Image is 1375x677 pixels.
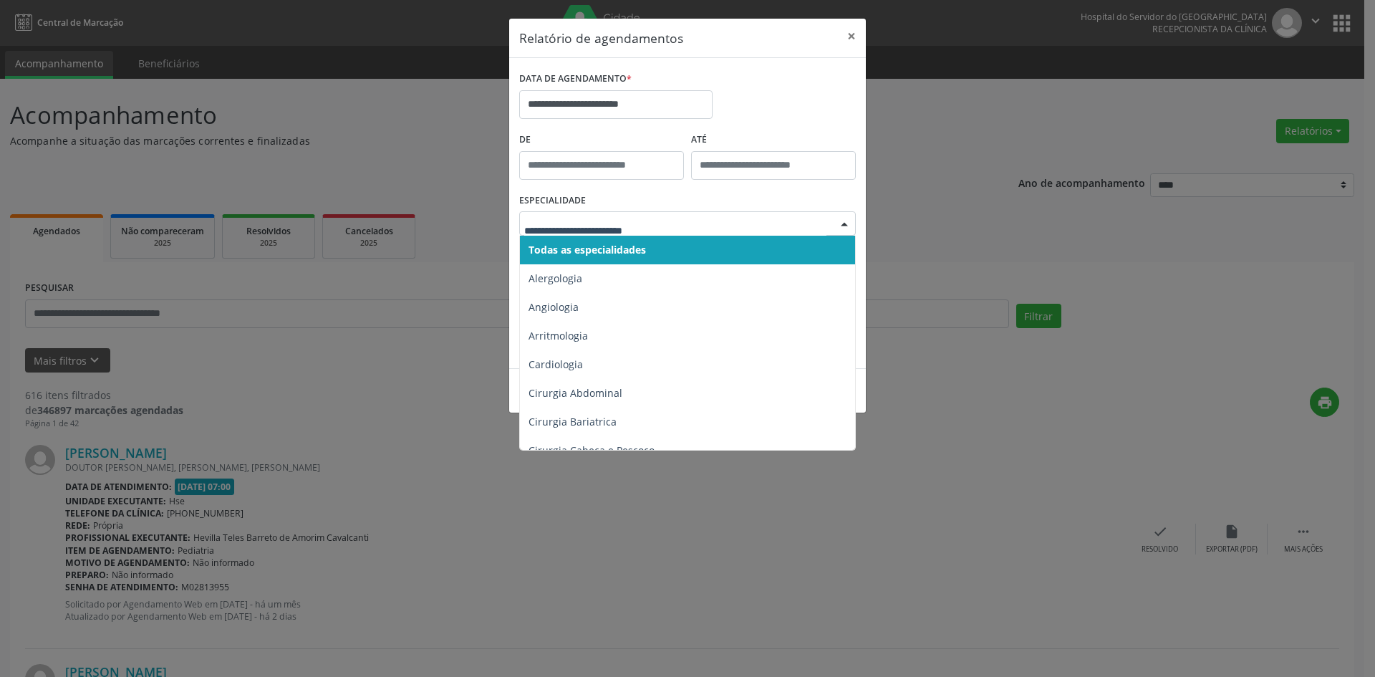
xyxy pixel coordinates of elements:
[529,272,582,285] span: Alergologia
[519,29,683,47] h5: Relatório de agendamentos
[837,19,866,54] button: Close
[519,68,632,90] label: DATA DE AGENDAMENTO
[529,357,583,371] span: Cardiologia
[691,129,856,151] label: ATÉ
[519,190,586,212] label: ESPECIALIDADE
[519,129,684,151] label: De
[529,415,617,428] span: Cirurgia Bariatrica
[529,243,646,256] span: Todas as especialidades
[529,300,579,314] span: Angiologia
[529,443,655,457] span: Cirurgia Cabeça e Pescoço
[529,386,622,400] span: Cirurgia Abdominal
[529,329,588,342] span: Arritmologia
